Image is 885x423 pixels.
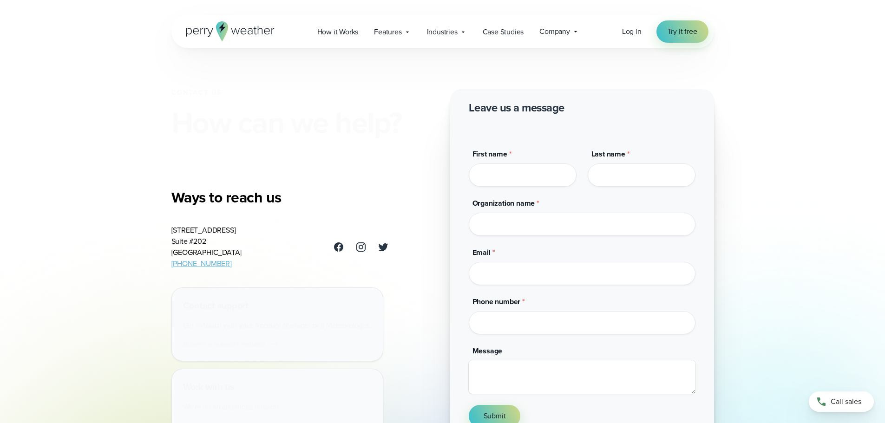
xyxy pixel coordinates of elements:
[427,26,458,38] span: Industries
[309,22,367,41] a: How it Works
[317,26,359,38] span: How it Works
[668,26,697,37] span: Try it free
[539,26,570,37] span: Company
[622,26,642,37] a: Log in
[809,391,874,412] a: Call sales
[472,345,503,356] span: Message
[374,26,401,38] span: Features
[831,396,861,407] span: Call sales
[171,258,232,269] a: [PHONE_NUMBER]
[484,410,506,422] span: Submit
[469,100,564,115] h2: Leave us a message
[483,26,524,38] span: Case Studies
[472,296,521,307] span: Phone number
[656,20,708,43] a: Try it free
[472,198,535,208] span: Organization name
[472,149,507,159] span: First name
[591,149,625,159] span: Last name
[171,225,242,269] address: [STREET_ADDRESS] Suite #202 [GEOGRAPHIC_DATA]
[472,247,491,258] span: Email
[171,188,389,207] h3: Ways to reach us
[475,22,532,41] a: Case Studies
